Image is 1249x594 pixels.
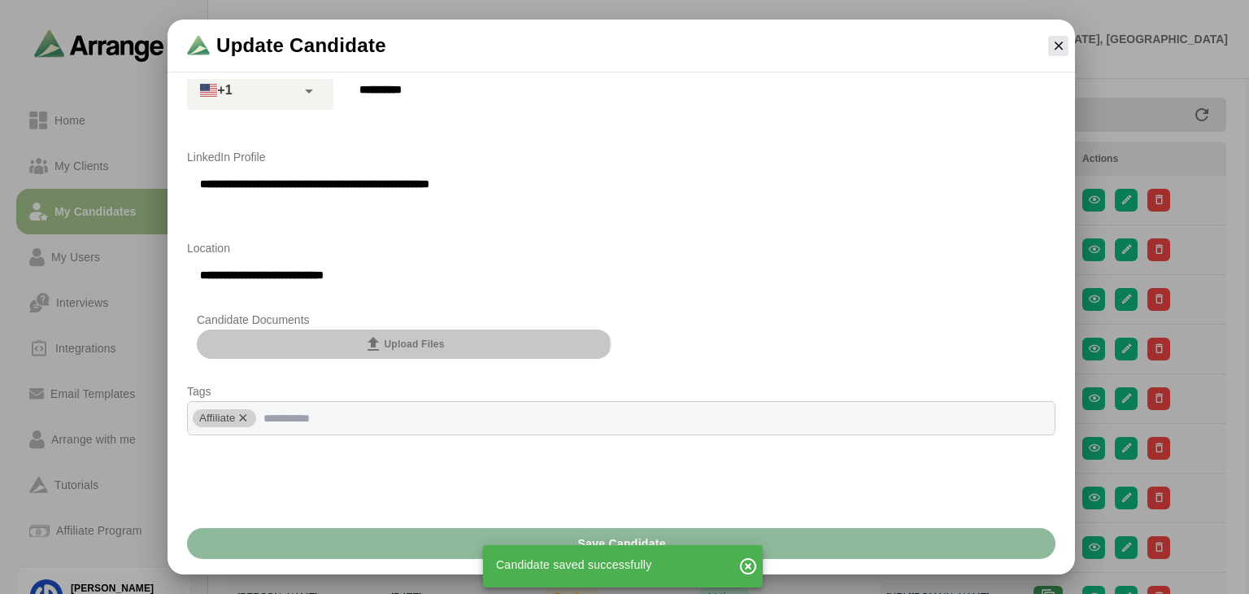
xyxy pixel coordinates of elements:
span: Affiliate [199,412,235,424]
span: Upload Files [363,334,444,354]
span: Update Candidate [216,33,386,59]
p: LinkedIn Profile [187,147,1055,167]
span: Candidate saved successfully [496,558,651,571]
button: Save Candidate [187,528,1055,559]
button: Upload Files [197,330,611,359]
p: Location [187,238,1055,258]
p: Tags [187,382,1055,401]
span: Save Candidate [577,528,665,559]
p: Candidate Documents [197,310,611,330]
